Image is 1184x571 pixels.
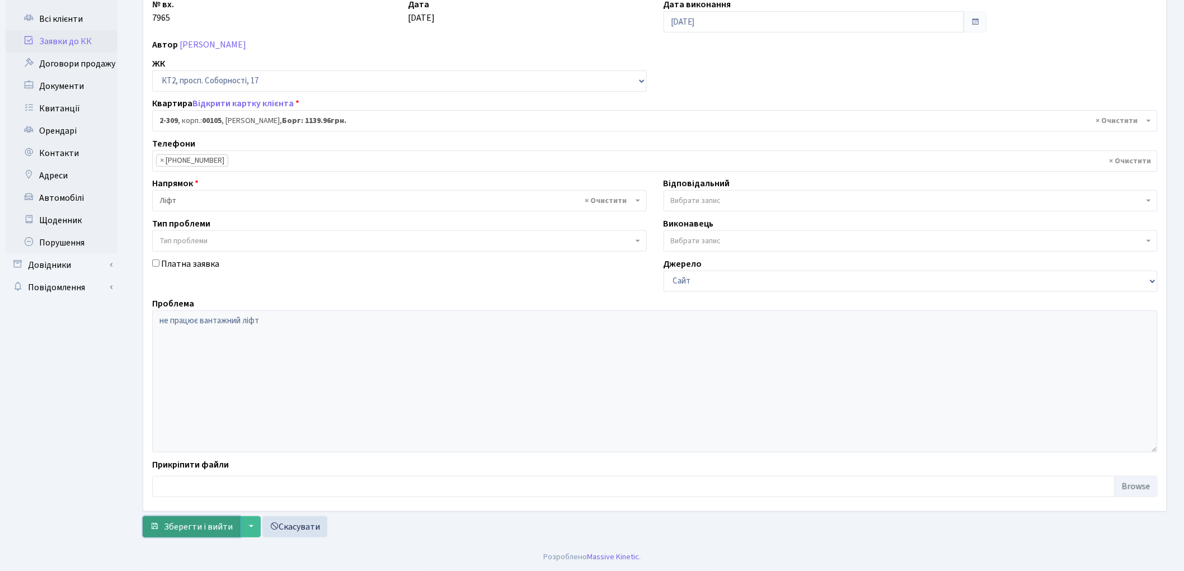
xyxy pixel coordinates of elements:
[152,177,199,190] label: Напрямок
[262,516,327,537] a: Скасувати
[152,458,229,471] label: Прикріпити файли
[6,254,118,276] a: Довідники
[159,195,633,206] span: Ліфт
[671,235,721,247] span: Вибрати запис
[6,120,118,142] a: Орендарі
[159,115,178,126] b: 2-309
[664,217,714,230] label: Виконавець
[152,38,178,51] label: Автор
[152,190,647,211] span: Ліфт
[6,187,118,209] a: Автомобілі
[159,235,208,247] span: Тип проблеми
[6,232,118,254] a: Порушення
[152,97,299,110] label: Квартира
[164,521,233,533] span: Зберегти і вийти
[152,137,195,150] label: Телефони
[6,75,118,97] a: Документи
[152,57,165,70] label: ЖК
[585,195,627,206] span: Видалити всі елементи
[587,551,639,563] a: Massive Kinetic
[160,155,164,166] span: ×
[282,115,346,126] b: Борг: 1139.96грн.
[1110,155,1152,167] span: Видалити всі елементи
[6,164,118,187] a: Адреси
[152,297,194,310] label: Проблема
[192,97,294,110] a: Відкрити картку клієнта
[180,39,246,51] a: [PERSON_NAME]
[6,209,118,232] a: Щоденник
[6,97,118,120] a: Квитанції
[202,115,222,126] b: 00105
[152,217,210,230] label: Тип проблеми
[6,8,118,30] a: Всі клієнти
[1096,115,1138,126] span: Видалити всі елементи
[671,195,721,206] span: Вибрати запис
[6,53,118,75] a: Договори продажу
[143,516,240,537] button: Зберегти і вийти
[161,257,219,271] label: Платна заявка
[159,115,1144,126] span: <b>2-309</b>, корп.: <b>00105</b>, Бондаренко Марія Михайлівна, <b>Борг: 1139.96грн.</b>
[152,310,1158,452] textarea: не працює вантажний ліфт
[664,257,702,271] label: Джерело
[6,142,118,164] a: Контакти
[6,30,118,53] a: Заявки до КК
[152,110,1158,131] span: <b>2-309</b>, корп.: <b>00105</b>, Бондаренко Марія Михайлівна, <b>Борг: 1139.96грн.</b>
[543,551,641,563] div: Розроблено .
[6,276,118,299] a: Повідомлення
[664,177,730,190] label: Відповідальний
[156,154,228,167] li: (063)383-37-58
